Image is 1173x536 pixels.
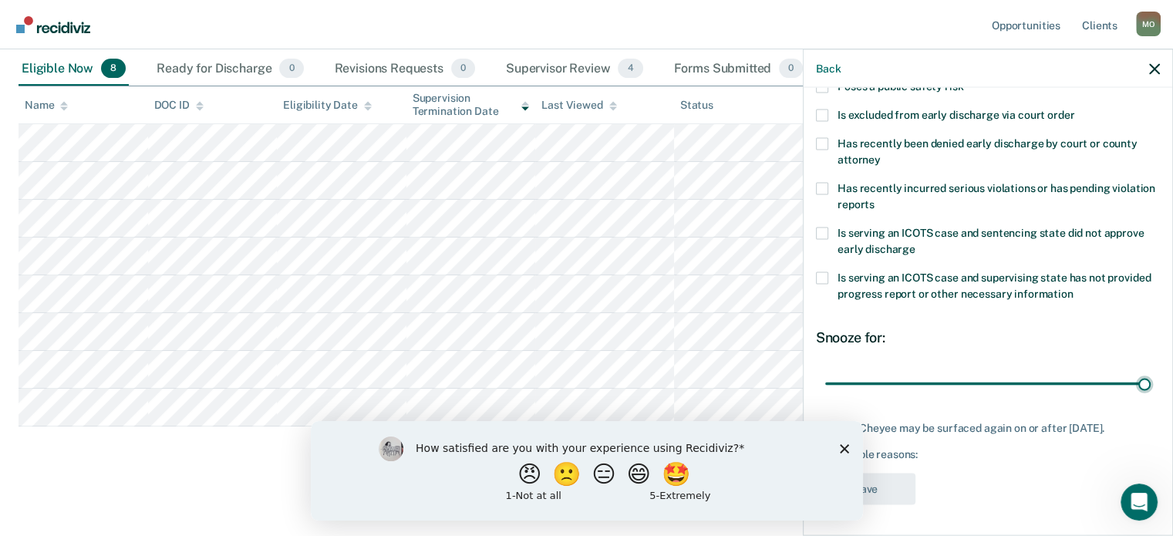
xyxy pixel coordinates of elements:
button: Save [816,473,915,504]
span: 8 [101,59,126,79]
div: Not eligible reasons: [816,447,1160,460]
div: Supervisor Review [503,52,646,86]
span: Is serving an ICOTS case and sentencing state did not approve early discharge [838,226,1144,255]
div: Last Viewed [541,99,616,112]
div: Godgive Cheyee may be surfaced again on or after [DATE]. [816,422,1160,435]
div: Revisions Requests [332,52,478,86]
div: Eligibility Date [283,99,372,112]
span: Has recently incurred serious violations or has pending violation reports [838,181,1155,210]
div: Name [25,99,68,112]
span: Has recently been denied early discharge by court or county attorney [838,137,1138,165]
iframe: Survey by Kim from Recidiviz [311,421,863,521]
div: Snooze for: [816,329,1160,346]
span: 4 [618,59,642,79]
span: Is serving an ICOTS case and supervising state has not provided progress report or other necessar... [838,271,1151,299]
button: Back [816,62,841,75]
div: Ready for Discharge [153,52,306,86]
div: Eligible Now [19,52,129,86]
span: 0 [279,59,303,79]
div: DOC ID [154,99,204,112]
span: 0 [779,59,803,79]
div: Supervision Termination Date [413,92,530,118]
div: Status [680,99,713,112]
button: Profile dropdown button [1136,12,1161,36]
iframe: Intercom live chat [1121,484,1158,521]
span: Is excluded from early discharge via court order [838,108,1074,120]
div: M O [1136,12,1161,36]
div: Forms Submitted [671,52,807,86]
img: Recidiviz [16,16,90,33]
span: 0 [451,59,475,79]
